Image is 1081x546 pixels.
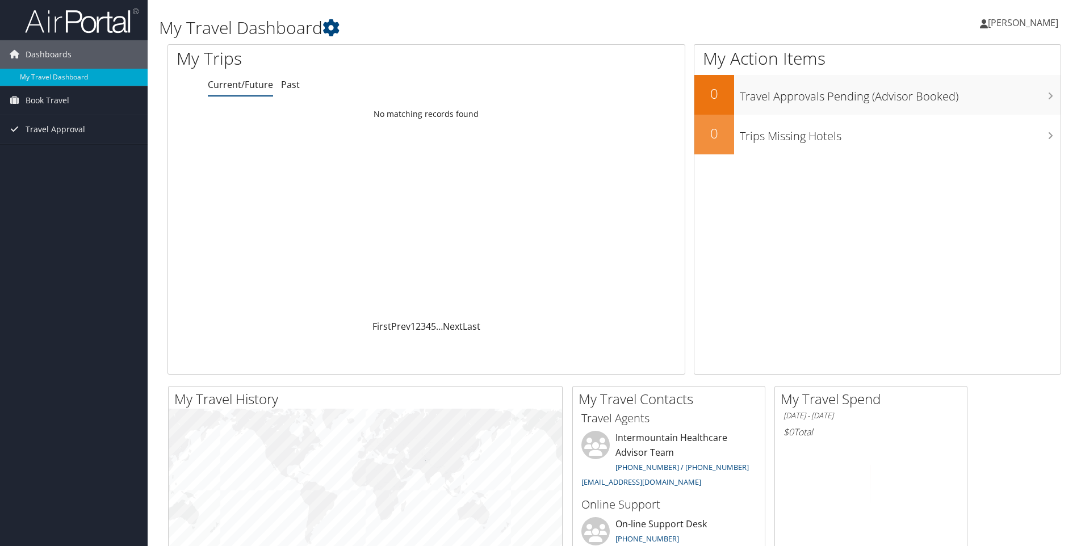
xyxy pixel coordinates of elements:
h2: My Travel Contacts [579,389,765,409]
span: Dashboards [26,40,72,69]
h1: My Action Items [694,47,1061,70]
a: Last [463,320,480,333]
span: $0 [783,426,794,438]
a: Current/Future [208,78,273,91]
span: Book Travel [26,86,69,115]
a: 0Trips Missing Hotels [694,115,1061,154]
h2: 0 [694,124,734,143]
a: [EMAIL_ADDRESS][DOMAIN_NAME] [581,477,701,487]
a: 2 [416,320,421,333]
span: Travel Approval [26,115,85,144]
a: [PERSON_NAME] [980,6,1070,40]
a: 3 [421,320,426,333]
span: [PERSON_NAME] [988,16,1058,29]
h3: Travel Agents [581,410,756,426]
h1: My Trips [177,47,461,70]
a: Prev [391,320,410,333]
td: No matching records found [168,104,685,124]
a: 4 [426,320,431,333]
h1: My Travel Dashboard [159,16,766,40]
a: Past [281,78,300,91]
a: 1 [410,320,416,333]
h2: 0 [694,84,734,103]
a: [PHONE_NUMBER] [615,534,679,544]
h2: My Travel History [174,389,562,409]
a: 5 [431,320,436,333]
h3: Online Support [581,497,756,513]
a: 0Travel Approvals Pending (Advisor Booked) [694,75,1061,115]
a: First [372,320,391,333]
h6: Total [783,426,958,438]
a: [PHONE_NUMBER] / [PHONE_NUMBER] [615,462,749,472]
li: Intermountain Healthcare Advisor Team [576,431,762,492]
h3: Travel Approvals Pending (Advisor Booked) [740,83,1061,104]
img: airportal-logo.png [25,7,139,34]
h3: Trips Missing Hotels [740,123,1061,144]
span: … [436,320,443,333]
h6: [DATE] - [DATE] [783,410,958,421]
a: Next [443,320,463,333]
h2: My Travel Spend [781,389,967,409]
